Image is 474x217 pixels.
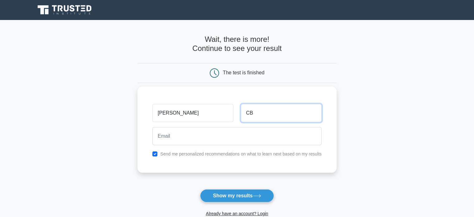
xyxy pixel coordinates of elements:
input: First name [152,104,233,122]
input: Last name [241,104,322,122]
input: Email [152,127,322,145]
a: Already have an account? Login [206,211,268,216]
label: Send me personalized recommendations on what to learn next based on my results [160,151,322,156]
button: Show my results [200,189,274,202]
h4: Wait, there is more! Continue to see your result [137,35,337,53]
div: The test is finished [223,70,264,75]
